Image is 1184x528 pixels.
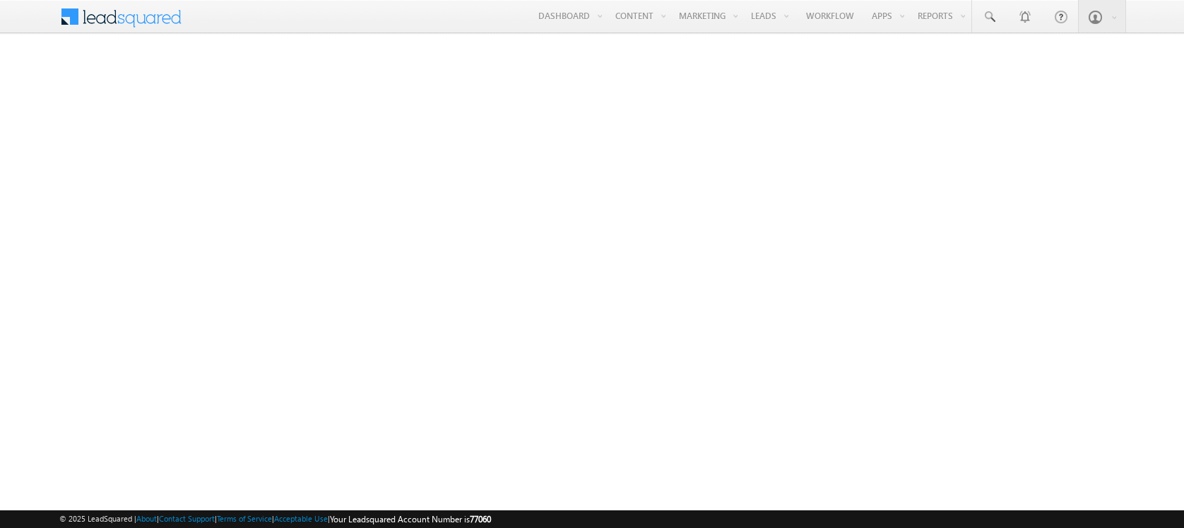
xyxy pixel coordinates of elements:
[330,514,491,524] span: Your Leadsquared Account Number is
[470,514,491,524] span: 77060
[217,514,272,523] a: Terms of Service
[159,514,215,523] a: Contact Support
[59,512,491,526] span: © 2025 LeadSquared | | | | |
[274,514,328,523] a: Acceptable Use
[136,514,157,523] a: About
